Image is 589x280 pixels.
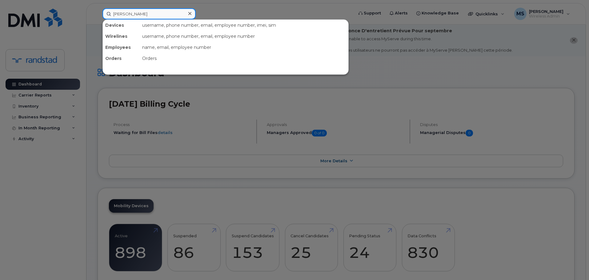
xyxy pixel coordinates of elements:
[103,20,140,31] div: Devices
[140,42,348,53] div: name, email, employee number
[103,53,140,64] div: Orders
[140,53,348,64] div: Orders
[103,42,140,53] div: Employees
[140,31,348,42] div: username, phone number, email, employee number
[103,31,140,42] div: Wirelines
[140,20,348,31] div: username, phone number, email, employee number, imei, sim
